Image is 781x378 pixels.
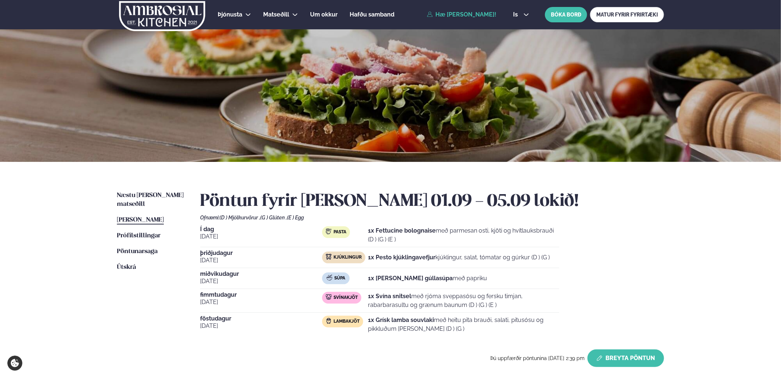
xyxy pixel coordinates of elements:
a: Næstu [PERSON_NAME] matseðill [117,191,185,209]
span: (G ) Glúten , [260,215,287,220]
a: Um okkur [310,10,338,19]
span: þriðjudagur [200,250,322,256]
span: föstudagur [200,316,322,322]
span: [DATE] [200,232,322,241]
strong: 1x Svína snitsel [368,293,411,300]
span: Svínakjöt [334,295,358,301]
button: BÓKA BORÐ [545,7,587,22]
img: pasta.svg [326,229,332,234]
p: með heitu pita brauði, salati, pitusósu og pikkluðum [PERSON_NAME] (D ) (G ) [368,316,559,333]
strong: 1x Pesto kjúklingavefjur [368,254,435,261]
a: Hæ [PERSON_NAME]! [427,11,497,18]
p: kjúklingur, salat, tómatar og gúrkur (D ) (G ) [368,253,550,262]
span: fimmtudagur [200,292,322,298]
span: (D ) Mjólkurvörur , [220,215,260,220]
img: logo [118,1,206,31]
img: Lamb.svg [326,318,332,324]
span: Útskrá [117,264,136,270]
span: [DATE] [200,256,322,265]
span: [DATE] [200,322,322,330]
span: Matseðill [263,11,289,18]
strong: 1x Grísk lamba souvlaki [368,316,434,323]
h2: Pöntun fyrir [PERSON_NAME] 01.09 - 05.09 lokið! [200,191,664,212]
a: Prófílstillingar [117,231,161,240]
img: chicken.svg [326,254,332,260]
button: Breyta Pöntun [587,349,664,367]
span: (E ) Egg [287,215,304,220]
span: Hafðu samband [350,11,394,18]
span: Þjónusta [218,11,242,18]
span: Þú uppfærðir pöntunina [DATE] 2:39 pm [490,355,585,361]
strong: 1x Fettucine bolognaise [368,227,436,234]
a: Pöntunarsaga [117,247,158,256]
span: Prófílstillingar [117,233,161,239]
p: með papriku [368,274,487,283]
a: Þjónusta [218,10,242,19]
strong: 1x [PERSON_NAME] gúllasúpa [368,275,453,282]
p: með parmesan osti, kjöti og hvítlauksbrauði (D ) (G ) (E ) [368,226,559,244]
button: is [508,12,535,18]
span: Í dag [200,226,322,232]
span: Pöntunarsaga [117,248,158,255]
span: Um okkur [310,11,338,18]
span: Kjúklingur [334,255,362,260]
a: Hafðu samband [350,10,394,19]
span: Súpa [334,275,345,281]
a: Útskrá [117,263,136,272]
span: [PERSON_NAME] [117,217,164,223]
img: pork.svg [326,294,332,300]
img: soup.svg [327,275,332,281]
span: Næstu [PERSON_NAME] matseðill [117,192,184,207]
a: Matseðill [263,10,289,19]
a: Cookie settings [7,356,22,371]
div: Ofnæmi: [200,215,664,220]
p: með rjóma sveppasósu og fersku timjan, rabarbarasultu og grænum baunum (D ) (G ) (E ) [368,292,559,310]
span: is [513,12,520,18]
span: Pasta [334,229,346,235]
a: [PERSON_NAME] [117,216,164,225]
span: Lambakjöt [334,319,360,325]
span: [DATE] [200,298,322,307]
span: [DATE] [200,277,322,286]
a: MATUR FYRIR FYRIRTÆKI [590,7,664,22]
span: miðvikudagur [200,271,322,277]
